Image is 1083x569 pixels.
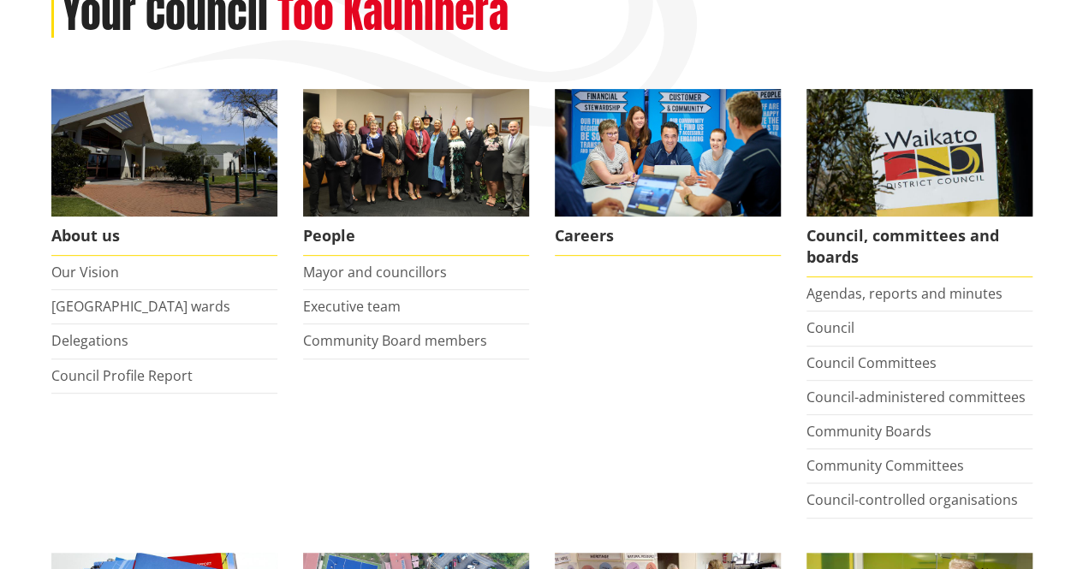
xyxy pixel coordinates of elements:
a: Careers [555,89,781,256]
iframe: Messenger Launcher [1004,497,1066,559]
a: Mayor and councillors [303,263,447,282]
a: Community Board members [303,331,487,350]
a: Delegations [51,331,128,350]
a: Council-controlled organisations [806,490,1018,509]
a: Waikato-District-Council-sign Council, committees and boards [806,89,1032,277]
a: 2022 Council People [303,89,529,256]
img: WDC Building 0015 [51,89,277,216]
a: Council Committees [806,353,937,372]
a: Council-administered committees [806,388,1026,406]
a: Council [806,318,854,337]
a: Community Boards [806,422,931,441]
span: Careers [555,216,781,256]
img: Office staff in meeting - Career page [555,89,781,216]
a: Council Profile Report [51,366,193,385]
img: Waikato-District-Council-sign [806,89,1032,216]
a: WDC Building 0015 About us [51,89,277,256]
a: [GEOGRAPHIC_DATA] wards [51,297,230,316]
span: People [303,216,529,256]
span: About us [51,216,277,256]
a: Executive team [303,297,401,316]
a: Our Vision [51,263,119,282]
span: Council, committees and boards [806,216,1032,277]
a: Agendas, reports and minutes [806,284,1003,303]
a: Community Committees [806,456,964,475]
img: 2022 Council [303,89,529,216]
